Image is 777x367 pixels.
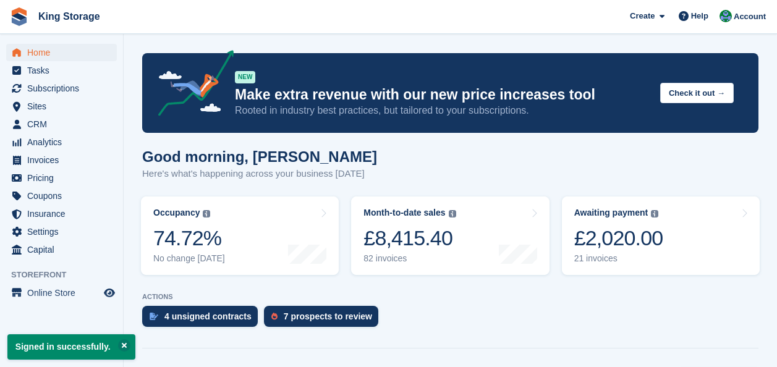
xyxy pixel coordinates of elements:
p: Signed in successfully. [7,334,135,360]
div: 82 invoices [363,253,456,264]
span: Storefront [11,269,123,281]
img: icon-info-grey-7440780725fd019a000dd9b08b2336e03edf1995a4989e88bcd33f0948082b44.svg [651,210,658,217]
a: menu [6,169,117,187]
span: Home [27,44,101,61]
a: menu [6,205,117,222]
span: Online Store [27,284,101,302]
div: £8,415.40 [363,226,456,251]
span: Tasks [27,62,101,79]
div: 7 prospects to review [284,311,372,321]
span: CRM [27,116,101,133]
div: £2,020.00 [574,226,663,251]
a: menu [6,284,117,302]
button: Check it out → [660,83,734,103]
a: Preview store [102,285,117,300]
img: contract_signature_icon-13c848040528278c33f63329250d36e43548de30e8caae1d1a13099fd9432cc5.svg [150,313,158,320]
img: stora-icon-8386f47178a22dfd0bd8f6a31ec36ba5ce8667c1dd55bd0f319d3a0aa187defe.svg [10,7,28,26]
span: Help [691,10,708,22]
a: menu [6,98,117,115]
span: Sites [27,98,101,115]
span: Coupons [27,187,101,205]
a: menu [6,62,117,79]
div: Awaiting payment [574,208,648,218]
span: Pricing [27,169,101,187]
a: menu [6,80,117,97]
div: 21 invoices [574,253,663,264]
a: Occupancy 74.72% No change [DATE] [141,196,339,275]
span: Subscriptions [27,80,101,97]
a: menu [6,116,117,133]
p: Make extra revenue with our new price increases tool [235,86,650,104]
div: Occupancy [153,208,200,218]
p: Rooted in industry best practices, but tailored to your subscriptions. [235,104,650,117]
a: Awaiting payment £2,020.00 21 invoices [562,196,760,275]
p: ACTIONS [142,293,758,301]
a: Month-to-date sales £8,415.40 82 invoices [351,196,549,275]
a: menu [6,241,117,258]
a: 7 prospects to review [264,306,384,333]
span: Invoices [27,151,101,169]
img: icon-info-grey-7440780725fd019a000dd9b08b2336e03edf1995a4989e88bcd33f0948082b44.svg [449,210,456,217]
img: price-adjustments-announcement-icon-8257ccfd72463d97f412b2fc003d46551f7dbcb40ab6d574587a9cd5c0d94... [148,50,234,120]
a: King Storage [33,6,105,27]
a: menu [6,44,117,61]
span: Analytics [27,133,101,151]
div: Month-to-date sales [363,208,445,218]
div: NEW [235,71,255,83]
a: 4 unsigned contracts [142,306,264,333]
span: Insurance [27,205,101,222]
a: menu [6,151,117,169]
p: Here's what's happening across your business [DATE] [142,167,377,181]
span: Create [630,10,655,22]
img: prospect-51fa495bee0391a8d652442698ab0144808aea92771e9ea1ae160a38d050c398.svg [271,313,278,320]
img: icon-info-grey-7440780725fd019a000dd9b08b2336e03edf1995a4989e88bcd33f0948082b44.svg [203,210,210,217]
span: Capital [27,241,101,258]
span: Settings [27,223,101,240]
div: 4 unsigned contracts [164,311,252,321]
h1: Good morning, [PERSON_NAME] [142,148,377,165]
div: No change [DATE] [153,253,225,264]
div: 74.72% [153,226,225,251]
img: John King [720,10,732,22]
span: Account [734,11,766,23]
a: menu [6,223,117,240]
a: menu [6,187,117,205]
a: menu [6,133,117,151]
